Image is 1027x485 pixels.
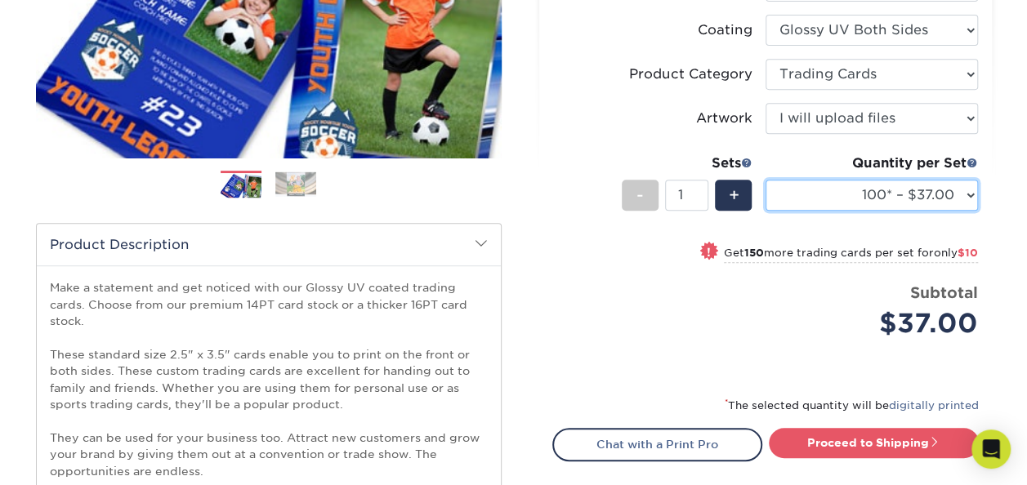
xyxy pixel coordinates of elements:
a: Proceed to Shipping [769,428,979,457]
span: $10 [958,247,978,259]
div: $37.00 [778,304,978,343]
h2: Product Description [37,224,501,265]
div: Artwork [696,109,752,128]
div: Quantity per Set [766,154,978,173]
span: + [728,183,739,207]
div: Sets [622,154,752,173]
p: Make a statement and get noticed with our Glossy UV coated trading cards. Choose from our premium... [50,279,488,479]
div: Product Category [629,65,752,84]
strong: Subtotal [910,283,978,301]
strong: 150 [744,247,764,259]
a: digitally printed [889,399,979,412]
img: Trading Cards 01 [221,171,261,200]
div: Open Intercom Messenger [971,429,1011,469]
a: Chat with a Print Pro [552,428,762,461]
img: Trading Cards 02 [275,171,316,197]
span: only [934,247,978,259]
iframe: Google Customer Reviews [4,435,139,479]
div: Coating [698,20,752,40]
small: The selected quantity will be [725,399,979,412]
span: ! [707,243,711,260]
span: - [636,183,644,207]
small: Get more trading cards per set for [724,247,978,263]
